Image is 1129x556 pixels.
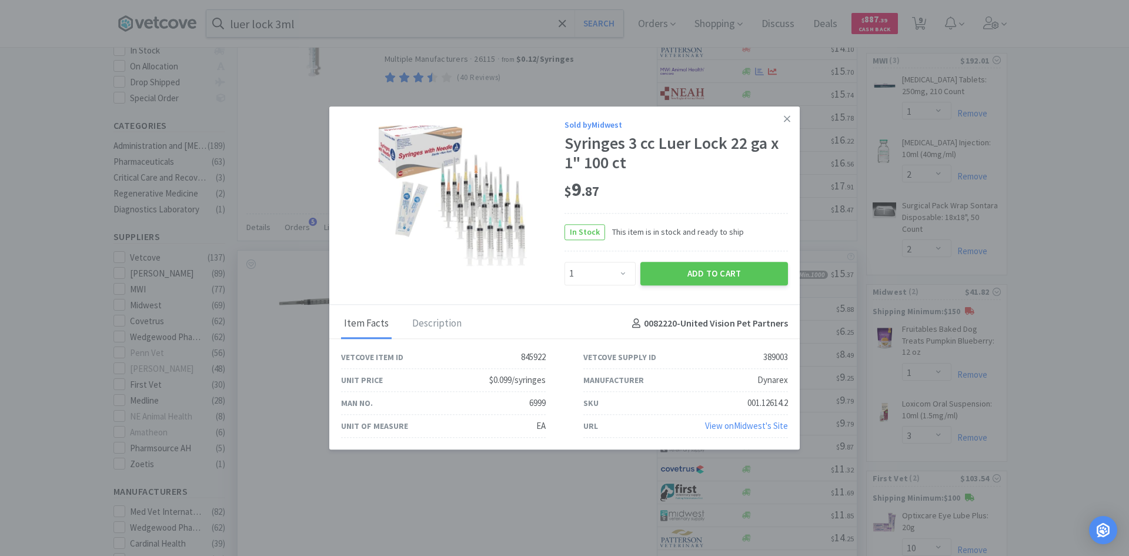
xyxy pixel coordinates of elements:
[379,125,527,278] img: ec90ddd642a944a281d234770bfb762b_389003.jpeg
[583,420,598,432] div: URL
[565,225,604,239] span: In Stock
[583,397,599,409] div: SKU
[341,309,392,339] div: Item Facts
[564,134,788,173] div: Syringes 3 cc Luer Lock 22 ga x 1" 100 ct
[564,178,599,201] span: 9
[747,396,788,410] div: 001.12614.2
[705,420,788,431] a: View onMidwest's Site
[605,225,744,238] span: This item is in stock and ready to ship
[627,317,788,332] h4: 0082220 - United Vision Pet Partners
[640,262,788,285] button: Add to Cart
[341,397,373,409] div: Man No.
[582,183,599,199] span: . 87
[583,351,656,364] div: Vetcove Supply ID
[521,350,546,364] div: 845922
[529,396,546,410] div: 6999
[564,183,572,199] span: $
[757,373,788,387] div: Dynarex
[564,118,788,131] div: Sold by Midwest
[763,350,788,364] div: 389003
[409,309,465,339] div: Description
[489,373,546,387] div: $0.099/syringes
[1089,516,1117,544] div: Open Intercom Messenger
[341,374,383,387] div: Unit Price
[341,420,408,432] div: Unit of Measure
[583,374,644,387] div: Manufacturer
[536,419,546,433] div: EA
[341,351,403,364] div: Vetcove Item ID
